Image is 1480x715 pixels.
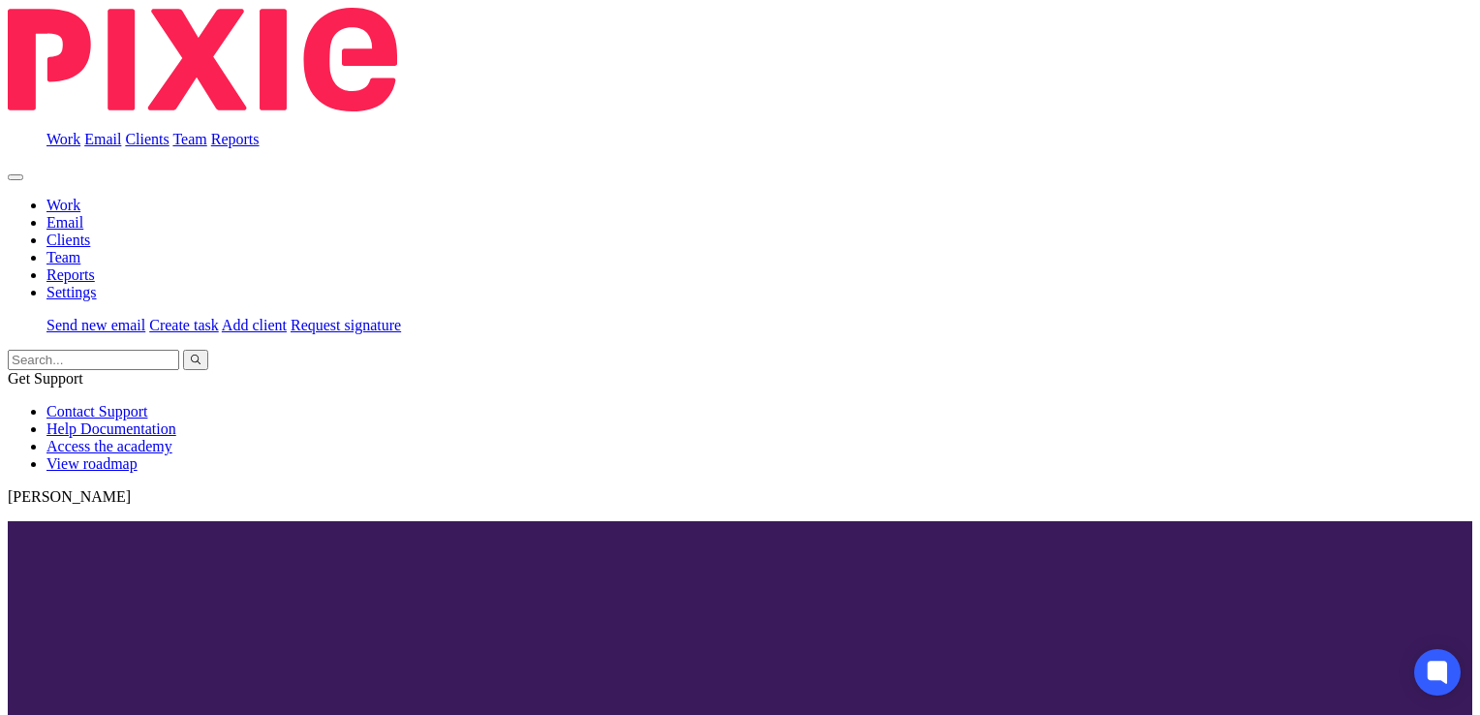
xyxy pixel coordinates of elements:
input: Search [8,350,179,370]
a: Send new email [46,317,145,333]
a: Contact Support [46,403,147,420]
a: Help Documentation [46,420,176,437]
a: Add client [222,317,287,333]
a: Reports [46,266,95,283]
a: Work [46,197,80,213]
a: Settings [46,284,97,300]
img: Pixie [8,8,397,111]
a: Email [84,131,121,147]
a: Team [172,131,206,147]
a: Work [46,131,80,147]
button: Search [183,350,208,370]
a: Team [46,249,80,265]
a: Reports [211,131,260,147]
p: [PERSON_NAME] [8,488,1472,506]
a: Create task [149,317,219,333]
a: Request signature [291,317,401,333]
a: Email [46,214,83,231]
span: Get Support [8,370,83,387]
a: Access the academy [46,438,172,454]
a: View roadmap [46,455,138,472]
a: Clients [46,232,90,248]
a: Clients [125,131,169,147]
